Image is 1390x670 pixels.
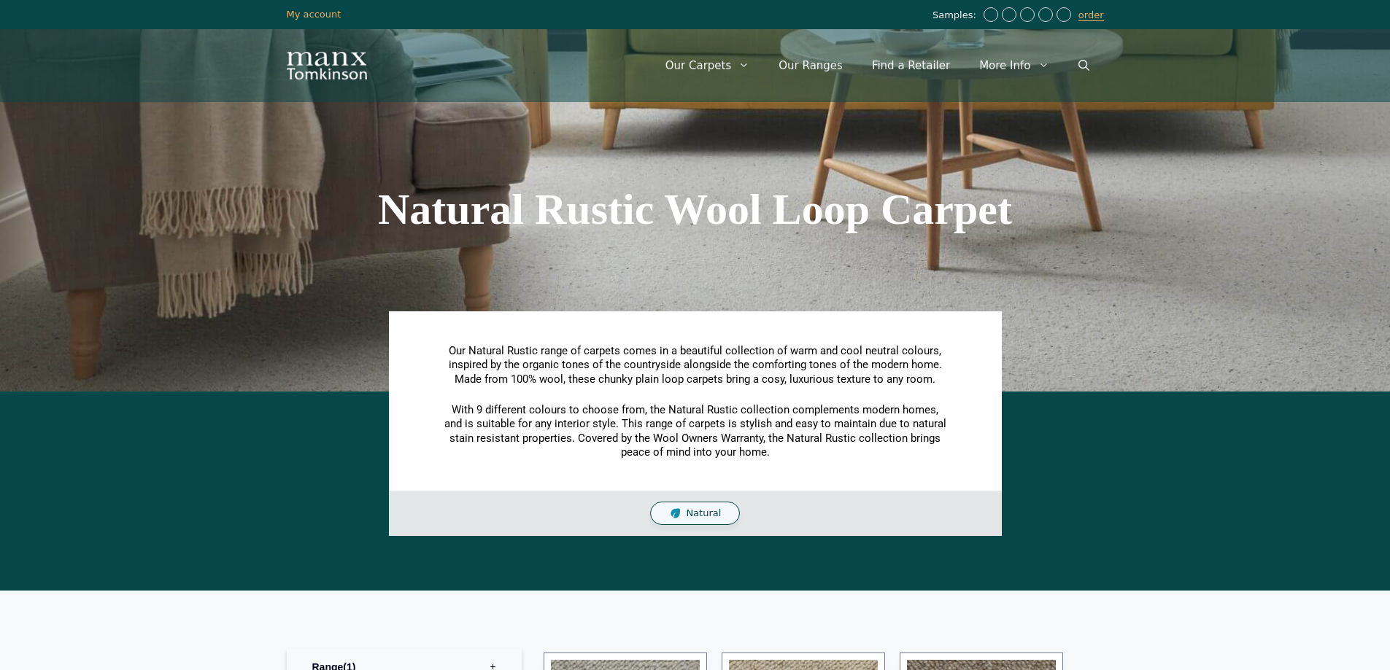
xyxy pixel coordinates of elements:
[651,44,1104,87] nav: Primary
[651,44,765,87] a: Our Carpets
[287,52,367,79] img: Manx Tomkinson
[287,187,1104,231] h1: Natural Rustic Wool Loop Carpet
[933,9,980,22] span: Samples:
[287,9,341,20] a: My account
[1064,44,1104,87] a: Open Search Bar
[857,44,965,87] a: Find a Retailer
[764,44,857,87] a: Our Ranges
[449,344,942,386] span: Our Natural Rustic range of carpets comes in a beautiful collection of warm and cool neutral colo...
[686,507,721,520] span: Natural
[444,403,946,459] span: With 9 different colours to choose from, the Natural Rustic collection complements modern homes, ...
[965,44,1063,87] a: More Info
[1078,9,1104,21] a: order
